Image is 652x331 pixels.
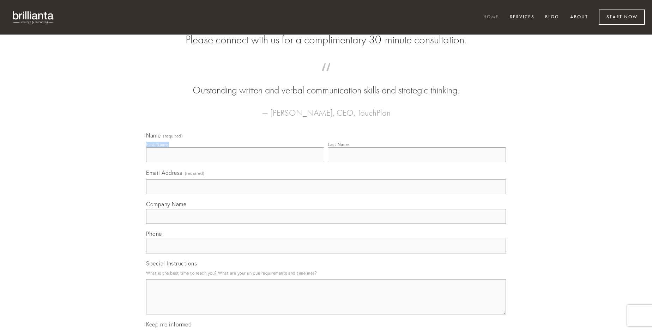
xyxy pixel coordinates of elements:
span: “ [157,70,495,84]
a: Start Now [599,10,645,25]
div: First Name [146,142,168,147]
figcaption: — [PERSON_NAME], CEO, TouchPlan [157,97,495,120]
span: (required) [185,168,205,178]
img: brillianta - research, strategy, marketing [7,7,60,27]
span: Special Instructions [146,260,197,267]
a: Home [479,12,503,23]
span: Name [146,132,161,139]
h2: Please connect with us for a complimentary 30-minute consultation. [146,33,506,47]
span: Company Name [146,201,186,208]
span: Email Address [146,169,182,176]
span: Keep me informed [146,321,192,328]
a: About [566,12,593,23]
span: Phone [146,230,162,237]
p: What is the best time to reach you? What are your unique requirements and timelines? [146,268,506,278]
div: Last Name [328,142,349,147]
blockquote: Outstanding written and verbal communication skills and strategic thinking. [157,70,495,97]
span: (required) [163,134,183,138]
a: Services [505,12,539,23]
a: Blog [541,12,564,23]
